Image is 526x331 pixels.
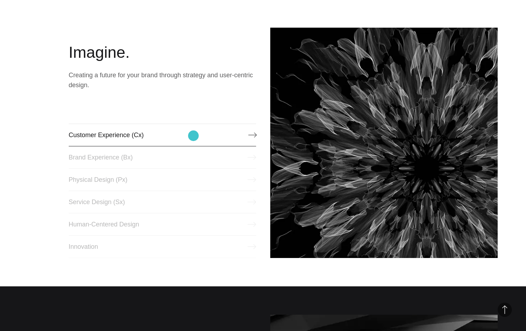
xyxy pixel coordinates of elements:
[69,235,256,258] a: Innovation
[498,303,512,317] button: Back to Top
[69,191,256,213] a: Service Design (Sx)
[69,213,256,236] a: Human-Centered Design
[69,146,256,169] a: Brand Experience (Bx)
[69,42,256,63] h2: Imagine.
[69,168,256,191] a: Physical Design (Px)
[69,70,256,90] p: Creating a future for your brand through strategy and user-centric design.
[69,124,256,146] a: Customer Experience (Cx)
